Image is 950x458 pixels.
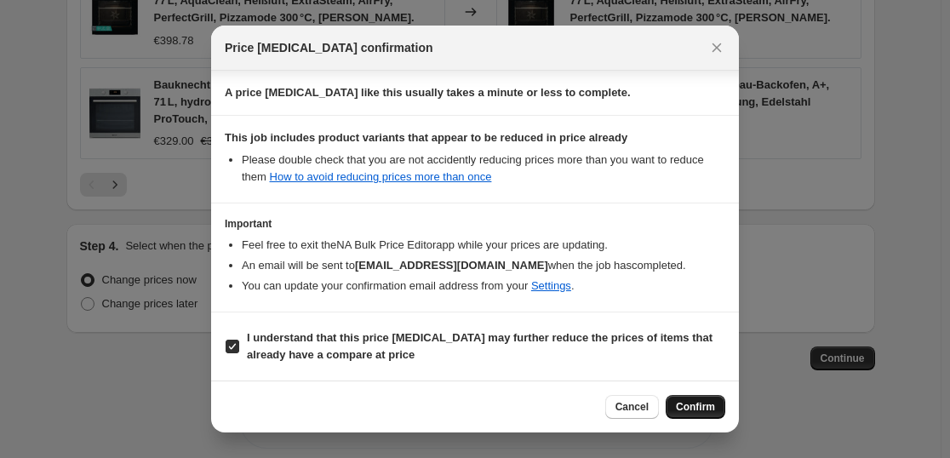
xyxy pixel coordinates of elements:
b: This job includes product variants that appear to be reduced in price already [225,131,627,144]
li: Please double check that you are not accidently reducing prices more than you want to reduce them [242,152,725,186]
b: [EMAIL_ADDRESS][DOMAIN_NAME] [355,259,548,272]
span: Confirm [676,400,715,414]
button: Cancel [605,395,659,419]
b: A price [MEDICAL_DATA] like this usually takes a minute or less to complete. [225,86,631,99]
span: Price [MEDICAL_DATA] confirmation [225,39,433,56]
li: An email will be sent to when the job has completed . [242,257,725,274]
b: I understand that this price [MEDICAL_DATA] may further reduce the prices of items that already h... [247,331,712,361]
li: You can update your confirmation email address from your . [242,278,725,295]
a: Settings [531,279,571,292]
button: Close [705,36,729,60]
button: Confirm [666,395,725,419]
h3: Important [225,217,725,231]
a: How to avoid reducing prices more than once [270,170,492,183]
li: Feel free to exit the NA Bulk Price Editor app while your prices are updating. [242,237,725,254]
span: Cancel [615,400,649,414]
